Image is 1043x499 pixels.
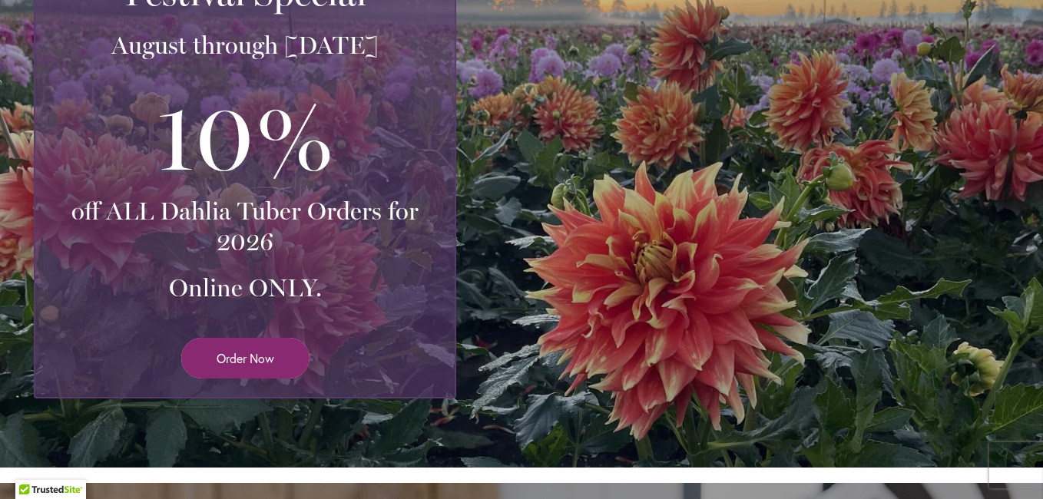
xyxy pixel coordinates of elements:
[181,338,310,378] a: Order Now
[54,273,436,303] h3: Online ONLY.
[54,76,436,196] h3: 10%
[54,196,436,257] h3: off ALL Dahlia Tuber Orders for 2026
[54,30,436,61] h3: August through [DATE]
[217,349,274,367] span: Order Now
